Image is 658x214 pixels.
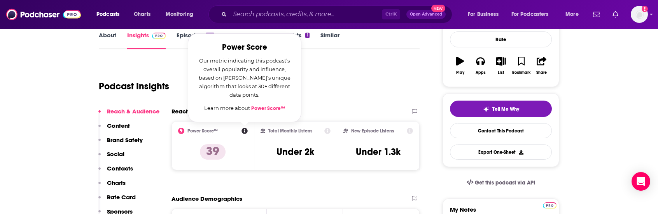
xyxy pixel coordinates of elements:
[98,179,126,193] button: Charts
[320,31,339,49] a: Similar
[631,6,648,23] img: User Profile
[565,9,579,20] span: More
[251,105,285,111] a: Power Score™
[450,123,552,138] a: Contact This Podcast
[268,128,312,134] h2: Total Monthly Listens
[450,52,470,80] button: Play
[98,122,130,136] button: Content
[406,10,446,19] button: Open AdvancedNew
[107,179,126,186] p: Charts
[129,8,155,21] a: Charts
[382,9,400,19] span: Ctrl K
[225,31,248,49] a: Reviews
[560,8,588,21] button: open menu
[450,101,552,117] button: tell me why sparkleTell Me Why
[198,104,292,113] p: Learn more about
[230,8,382,21] input: Search podcasts, credits, & more...
[276,146,314,158] h3: Under 2k
[543,201,556,209] a: Pro website
[107,108,159,115] p: Reach & Audience
[152,33,166,39] img: Podchaser Pro
[98,193,136,208] button: Rate Card
[107,150,124,158] p: Social
[290,31,309,49] a: Lists1
[107,122,130,129] p: Content
[356,146,401,158] h3: Under 1.3k
[460,173,541,192] a: Get this podcast via API
[609,8,621,21] a: Show notifications dropdown
[200,144,226,160] p: 39
[536,70,547,75] div: Share
[107,165,133,172] p: Contacts
[98,108,159,122] button: Reach & Audience
[198,43,292,52] h2: Power Score
[491,52,511,80] button: List
[632,172,650,191] div: Open Intercom Messenger
[543,202,556,209] img: Podchaser Pro
[470,52,490,80] button: Apps
[532,52,552,80] button: Share
[631,6,648,23] button: Show profile menu
[187,128,218,134] h2: Power Score™
[498,70,504,75] div: List
[216,5,460,23] div: Search podcasts, credits, & more...
[171,195,242,202] h2: Audience Demographics
[98,150,124,165] button: Social
[431,5,445,12] span: New
[492,106,519,112] span: Tell Me Why
[305,33,309,38] div: 1
[99,31,116,49] a: About
[631,6,648,23] span: Logged in as Tessarossi87
[468,9,499,20] span: For Business
[6,7,81,22] img: Podchaser - Follow, Share and Rate Podcasts
[410,12,442,16] span: Open Advanced
[177,31,214,49] a: Episodes212
[99,80,169,92] h1: Podcast Insights
[476,70,486,75] div: Apps
[351,128,394,134] h2: New Episode Listens
[483,106,489,112] img: tell me why sparkle
[511,9,549,20] span: For Podcasters
[198,56,292,99] p: Our metric indicating this podcast’s overall popularity and influence, based on [PERSON_NAME]’s u...
[456,70,464,75] div: Play
[590,8,603,21] a: Show notifications dropdown
[160,8,203,21] button: open menu
[127,31,166,49] a: InsightsPodchaser Pro
[134,9,150,20] span: Charts
[506,8,560,21] button: open menu
[450,31,552,47] div: Rate
[171,108,189,115] h2: Reach
[107,136,143,144] p: Brand Safety
[91,8,129,21] button: open menu
[96,9,119,20] span: Podcasts
[98,165,133,179] button: Contacts
[259,31,279,49] a: Credits
[166,9,193,20] span: Monitoring
[642,6,648,12] svg: Add a profile image
[475,179,535,186] span: Get this podcast via API
[462,8,508,21] button: open menu
[511,52,531,80] button: Bookmark
[512,70,530,75] div: Bookmark
[450,144,552,160] button: Export One-Sheet
[107,193,136,201] p: Rate Card
[206,33,214,38] div: 212
[98,136,143,151] button: Brand Safety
